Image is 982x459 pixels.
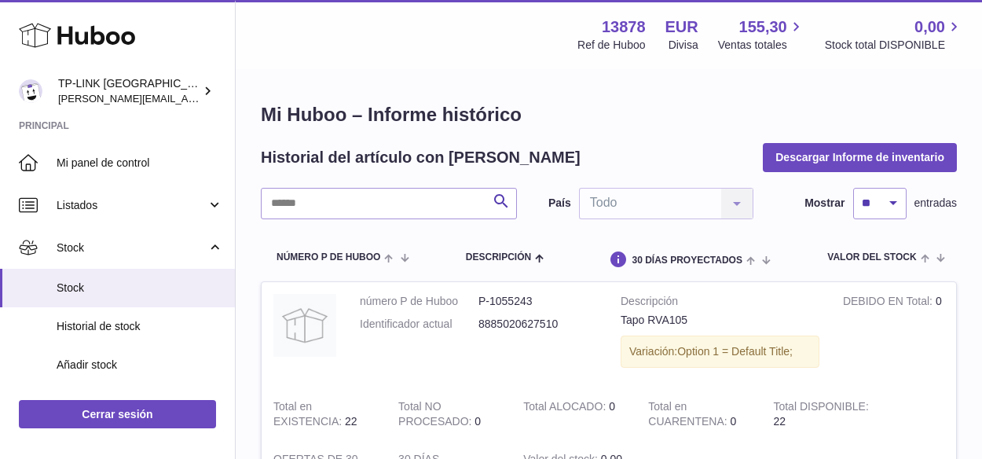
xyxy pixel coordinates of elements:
[58,92,315,105] span: [PERSON_NAME][EMAIL_ADDRESS][DOMAIN_NAME]
[739,17,787,38] span: 155,30
[773,400,868,417] strong: Total DISPONIBLE
[804,196,845,211] label: Mostrar
[677,345,793,358] span: Option 1 = Default Title;
[827,252,916,263] span: Valor del stock
[57,241,207,255] span: Stock
[478,317,597,332] dd: 8885020627510
[261,147,581,168] h2: Historial del artículo con [PERSON_NAME]
[825,38,963,53] span: Stock total DISPONIBLE
[665,17,698,38] strong: EUR
[360,317,478,332] dt: Identificador actual
[57,281,223,296] span: Stock
[548,196,571,211] label: País
[577,38,645,53] div: Ref de Huboo
[273,294,336,357] img: product image
[669,38,698,53] div: Divisa
[621,294,819,313] strong: Descripción
[761,387,886,441] td: 22
[731,415,737,428] span: 0
[57,156,223,171] span: Mi panel de control
[843,295,936,311] strong: DEBIDO EN Total
[398,400,475,431] strong: Total NO PROCESADO
[831,282,956,387] td: 0
[58,76,200,106] div: TP-LINK [GEOGRAPHIC_DATA], SOCIEDAD LIMITADA
[261,102,957,127] h1: Mi Huboo – Informe histórico
[360,294,478,309] dt: número P de Huboo
[523,400,609,417] strong: Total ALOCADO
[57,396,223,411] span: Historial de entregas
[273,400,345,431] strong: Total en EXISTENCIA
[262,387,387,441] td: 22
[57,198,207,213] span: Listados
[466,252,531,263] span: Descripción
[277,252,380,263] span: número P de Huboo
[621,336,819,368] div: Variación:
[718,38,805,53] span: Ventas totales
[478,294,597,309] dd: P-1055243
[19,400,216,428] a: Cerrar sesión
[387,387,511,441] td: 0
[825,17,963,53] a: 0,00 Stock total DISPONIBLE
[19,79,42,103] img: celia.yan@tp-link.com
[914,196,957,211] span: entradas
[57,358,223,373] span: Añadir stock
[511,387,636,441] td: 0
[718,17,805,53] a: 155,30 Ventas totales
[763,143,957,171] button: Descargar Informe de inventario
[914,17,945,38] span: 0,00
[621,313,819,328] div: Tapo RVA105
[602,17,646,38] strong: 13878
[57,319,223,334] span: Historial de stock
[648,400,730,431] strong: Total en CUARENTENA
[632,255,742,266] span: 30 DÍAS PROYECTADOS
